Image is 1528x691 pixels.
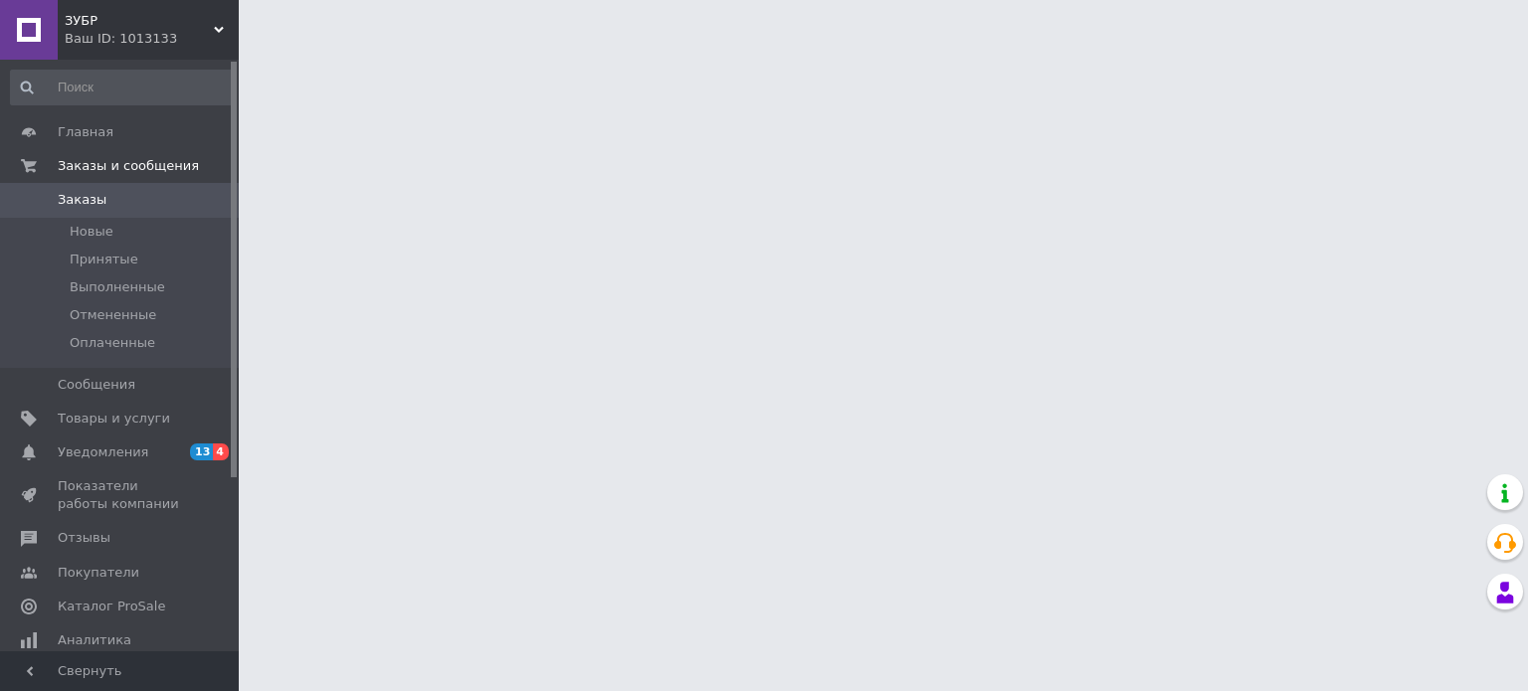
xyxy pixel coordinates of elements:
span: Аналитика [58,631,131,649]
div: Ваш ID: 1013133 [65,30,239,48]
span: Товары и услуги [58,410,170,428]
span: Заказы [58,191,106,209]
span: Принятые [70,251,138,268]
span: Отзывы [58,529,110,547]
span: Показатели работы компании [58,477,184,513]
span: 13 [190,443,213,460]
input: Поиск [10,70,235,105]
span: Сообщения [58,376,135,394]
span: Выполненные [70,278,165,296]
span: Главная [58,123,113,141]
span: Каталог ProSale [58,598,165,615]
span: 4 [213,443,229,460]
span: Заказы и сообщения [58,157,199,175]
span: Отмененные [70,306,156,324]
span: Уведомления [58,443,148,461]
span: Покупатели [58,564,139,582]
span: Новые [70,223,113,241]
span: ЗУБР [65,12,214,30]
span: Оплаченные [70,334,155,352]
